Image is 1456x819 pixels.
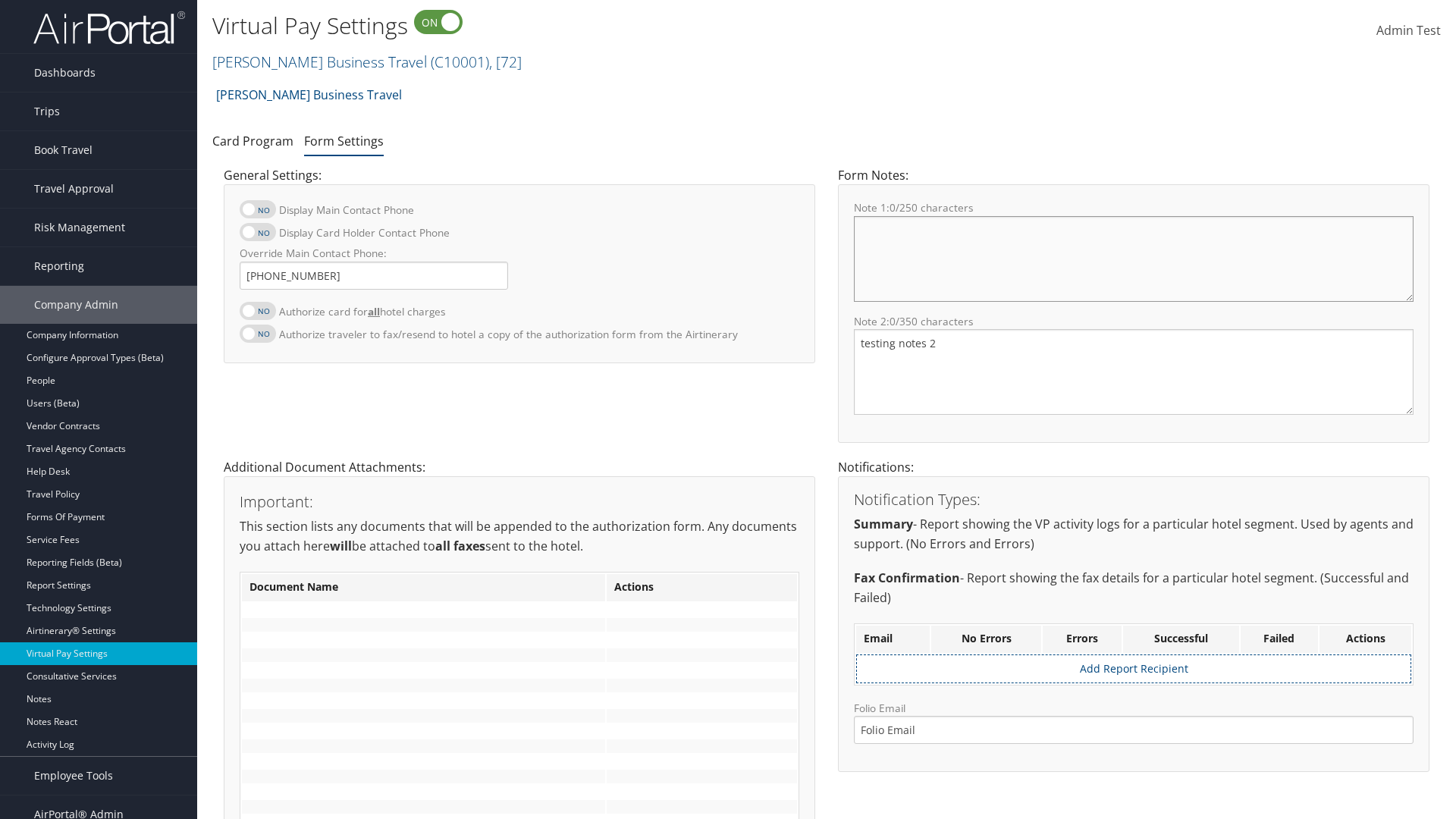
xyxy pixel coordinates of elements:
[212,166,827,378] div: General Settings:
[854,492,1414,507] h3: Notification Types:
[304,133,384,149] a: Form Settings
[854,515,1414,554] p: - Report showing the VP activity logs for a particular hotel segment. Used by agents and support....
[827,458,1441,787] div: Notifications:
[856,626,930,653] th: Email
[854,216,1414,302] textarea: Testing Notes One
[854,329,1414,415] textarea: testing notes 2
[854,200,1414,215] label: Note 1: /250 characters
[854,516,913,532] strong: Summary
[854,570,960,586] strong: Fax Confirmation
[240,494,799,510] h3: Important:
[279,218,450,246] label: Display Card Holder Contact Phone
[212,133,293,149] a: Card Program
[1376,22,1441,39] span: Admin Test
[1241,626,1318,653] th: Failed
[34,54,96,92] span: Dashboards
[33,10,185,45] img: airportal-logo.png
[431,52,489,72] span: ( C10001 )
[212,10,1031,42] h1: Virtual Pay Settings
[435,538,485,554] strong: all faxes
[34,170,114,208] span: Travel Approval
[34,131,93,169] span: Book Travel
[330,538,352,554] strong: will
[242,574,605,601] th: Document Name
[34,757,113,795] span: Employee Tools
[34,93,60,130] span: Trips
[1376,8,1441,55] a: Admin Test
[279,320,738,348] label: Authorize traveler to fax/resend to hotel a copy of the authorization form from the Airtinerary
[890,200,896,215] span: 0
[854,701,1414,744] label: Folio Email
[279,297,445,325] label: Authorize card for hotel charges
[34,286,118,324] span: Company Admin
[34,247,84,285] span: Reporting
[240,517,799,556] p: This section lists any documents that will be appended to the authorization form. Any documents y...
[890,314,896,328] span: 0
[854,716,1414,744] input: Folio Email
[489,52,522,72] span: , [ 72 ]
[240,246,508,261] label: Override Main Contact Phone:
[1319,626,1411,653] th: Actions
[607,574,797,601] th: Actions
[827,166,1441,458] div: Form Notes:
[279,196,414,224] label: Display Main Contact Phone
[216,80,402,110] a: [PERSON_NAME] Business Travel
[854,569,1414,607] p: - Report showing the fax details for a particular hotel segment. (Successful and Failed)
[931,626,1040,653] th: No Errors
[1043,626,1122,653] th: Errors
[34,209,125,246] span: Risk Management
[368,304,380,318] strong: all
[1080,661,1188,676] a: Add Report Recipient
[854,314,1414,329] label: Note 2: /350 characters
[212,52,522,72] a: [PERSON_NAME] Business Travel
[1123,626,1239,653] th: Successful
